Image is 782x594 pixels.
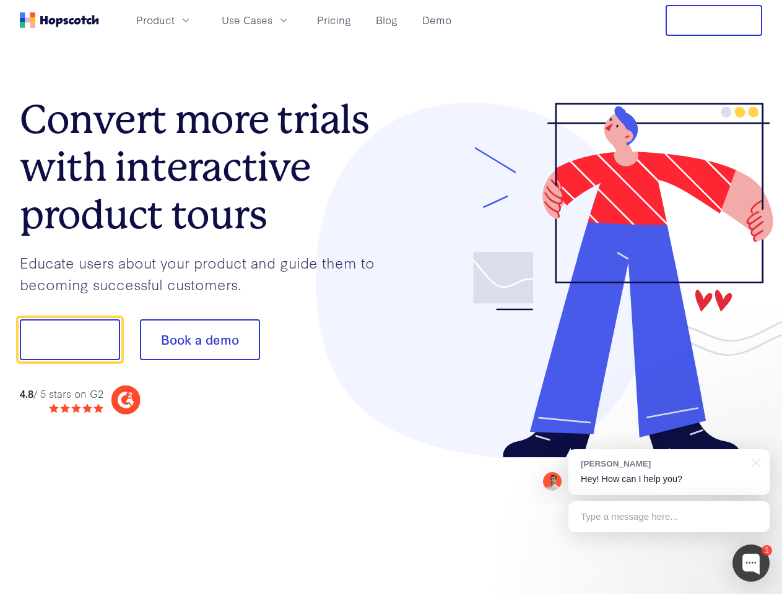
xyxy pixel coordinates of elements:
div: 1 [762,545,772,556]
a: Pricing [312,10,356,30]
a: Home [20,12,99,28]
img: Mark Spera [543,472,562,491]
button: Product [129,10,199,30]
button: Use Cases [214,10,297,30]
div: [PERSON_NAME] [581,458,745,470]
span: Product [136,12,175,28]
span: Use Cases [222,12,272,28]
a: Demo [417,10,456,30]
div: Type a message here... [568,501,770,532]
p: Educate users about your product and guide them to becoming successful customers. [20,252,391,295]
button: Book a demo [140,319,260,360]
h1: Convert more trials with interactive product tours [20,96,391,238]
button: Free Trial [666,5,762,36]
a: Blog [371,10,402,30]
div: / 5 stars on G2 [20,386,103,402]
p: Hey! How can I help you? [581,473,757,486]
strong: 4.8 [20,386,33,400]
button: Show me! [20,319,120,360]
